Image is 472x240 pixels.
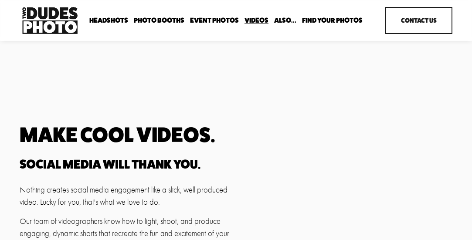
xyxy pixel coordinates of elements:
[302,17,363,24] span: Find Your Photos
[134,17,184,24] span: Photo Booths
[385,7,452,34] a: Contact Us
[20,158,234,170] h2: Social media will thank you.
[190,16,239,24] a: Event Photos
[20,184,234,209] p: Nothing creates social media engagement like a slick, well produced video. Lucky for you, that's ...
[274,16,296,24] a: folder dropdown
[302,16,363,24] a: folder dropdown
[20,125,234,144] h1: Make cool videos.
[89,16,128,24] a: folder dropdown
[244,16,268,24] a: Videos
[89,17,128,24] span: Headshots
[134,16,184,24] a: folder dropdown
[274,17,296,24] span: Also...
[20,5,80,36] img: Two Dudes Photo | Headshots, Portraits &amp; Photo Booths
